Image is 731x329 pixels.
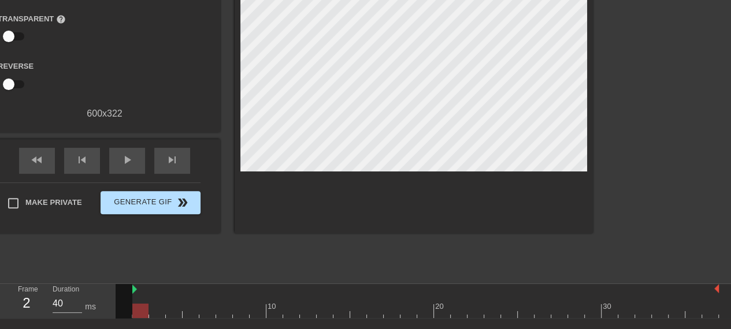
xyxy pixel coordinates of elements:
span: Make Private [25,197,82,208]
span: skip_previous [75,153,89,167]
div: 30 [603,301,613,312]
span: Generate Gif [105,196,196,210]
div: ms [85,301,96,313]
div: 2 [18,293,35,313]
button: Generate Gif [101,191,201,214]
label: Duration [53,286,79,293]
span: help [56,14,66,24]
span: play_arrow [120,153,134,167]
span: skip_next [165,153,179,167]
div: 10 [268,301,278,312]
span: fast_rewind [30,153,44,167]
div: 20 [435,301,446,312]
img: bound-end.png [714,284,719,293]
span: double_arrow [176,196,190,210]
div: Frame [9,284,44,317]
